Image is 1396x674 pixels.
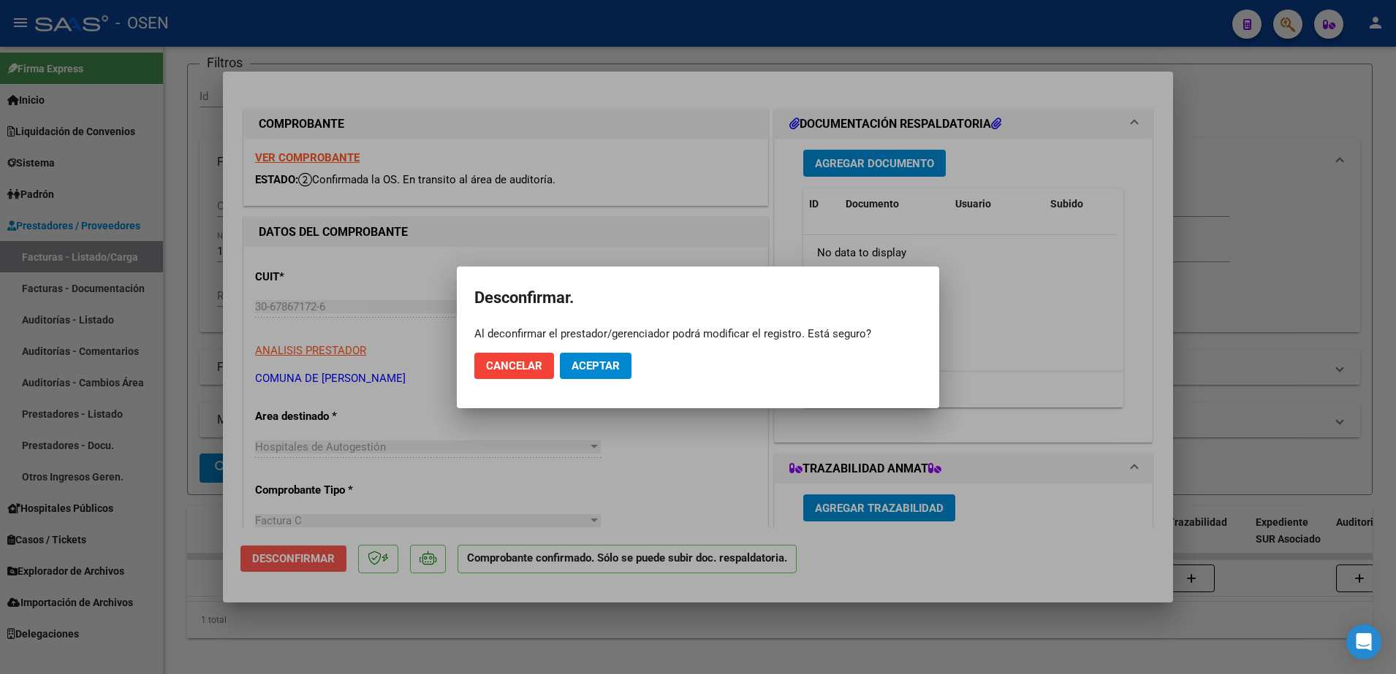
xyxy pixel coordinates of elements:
span: Cancelar [486,359,542,372]
button: Aceptar [560,353,631,379]
div: Al deconfirmar el prestador/gerenciador podrá modificar el registro. Está seguro? [474,326,922,341]
h2: Desconfirmar. [474,284,922,312]
span: Aceptar [572,359,620,372]
button: Cancelar [474,353,554,379]
div: Open Intercom Messenger [1346,624,1381,659]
